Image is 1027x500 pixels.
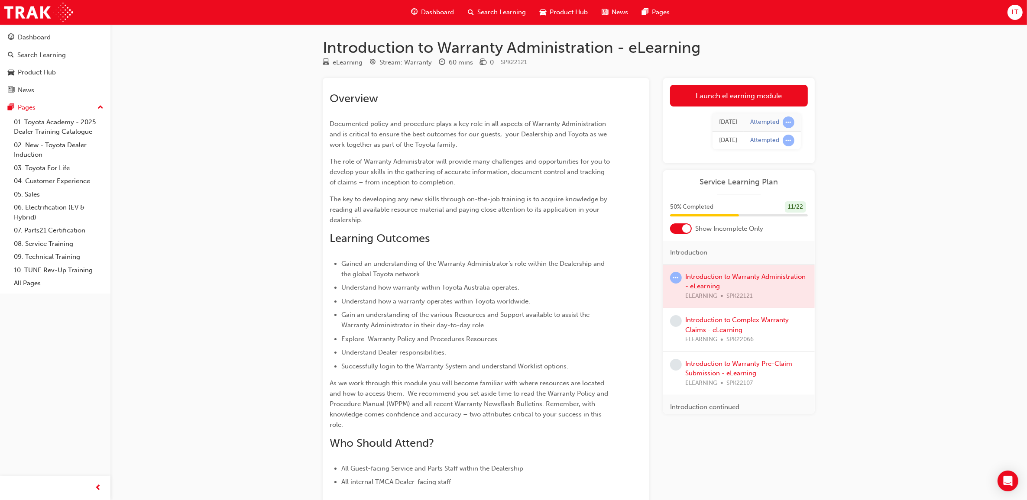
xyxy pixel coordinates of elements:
a: Introduction to Complex Warranty Claims - eLearning [685,316,789,334]
a: news-iconNews [595,3,635,21]
div: News [18,85,34,95]
span: Search Learning [477,7,526,17]
span: Understand how warranty within Toyota Australia operates. [341,284,519,291]
a: 05. Sales [10,188,107,201]
span: up-icon [97,102,104,113]
span: money-icon [480,59,486,67]
div: Product Hub [18,68,56,77]
a: Service Learning Plan [670,177,808,187]
span: As we work through this module you will become familiar with where resources are located and how ... [330,379,610,429]
span: Product Hub [550,7,588,17]
a: car-iconProduct Hub [533,3,595,21]
span: car-icon [540,7,546,18]
span: 50 % Completed [670,202,713,212]
a: 09. Technical Training [10,250,107,264]
span: learningResourceType_ELEARNING-icon [323,59,329,67]
span: target-icon [369,59,376,67]
button: LT [1008,5,1023,20]
div: Open Intercom Messenger [998,471,1018,491]
button: DashboardSearch LearningProduct HubNews [3,28,107,100]
span: News [612,7,628,17]
span: Documented policy and procedure plays a key role in all aspects of Warranty Administration and is... [330,120,609,148]
h1: Introduction to Warranty Administration - eLearning [323,38,815,57]
span: news-icon [602,7,608,18]
div: Dashboard [18,32,51,42]
div: eLearning [333,58,363,68]
div: Search Learning [17,50,66,60]
span: car-icon [8,69,14,77]
a: pages-iconPages [635,3,677,21]
a: Search Learning [3,47,107,63]
span: Pages [652,7,670,17]
span: Overview [330,92,378,105]
a: 10. TUNE Rev-Up Training [10,264,107,277]
span: Gain an understanding of the various Resources and Support available to assist the Warranty Admin... [341,311,591,329]
span: The role of Warranty Administrator will provide many challenges and opportunities for you to deve... [330,158,612,186]
span: All Guest-facing Service and Parts Staff within the Dealership [341,465,523,472]
span: prev-icon [95,483,102,494]
button: Pages [3,100,107,116]
span: Understand how a warranty operates within Toyota worldwide. [341,297,530,305]
div: Duration [439,57,473,68]
a: Product Hub [3,65,107,81]
span: clock-icon [439,59,445,67]
a: 01. Toyota Academy - 2025 Dealer Training Catalogue [10,116,107,139]
span: LT [1011,7,1018,17]
span: The key to developing any new skills through on-the-job training is to acquire knowledge by readi... [330,195,609,224]
span: guage-icon [8,34,14,42]
img: Trak [4,3,73,22]
span: pages-icon [8,104,14,112]
a: 06. Electrification (EV & Hybrid) [10,201,107,224]
span: guage-icon [411,7,418,18]
div: 11 / 22 [785,201,806,213]
div: 60 mins [449,58,473,68]
div: Attempted [750,136,779,145]
a: Launch eLearning module [670,85,808,106]
div: Pages [18,103,36,113]
span: SPK22107 [726,378,753,388]
a: Dashboard [3,29,107,45]
span: All internal TMCA Dealer-facing staff [341,478,451,486]
div: Wed Sep 10 2025 08:08:06 GMT+1000 (Australian Eastern Standard Time) [719,117,737,127]
div: Mon Mar 17 2025 15:11:47 GMT+1100 (Australian Eastern Daylight Time) [719,135,737,145]
span: search-icon [8,52,14,59]
a: All Pages [10,277,107,290]
div: Type [323,57,363,68]
span: ELEARNING [685,378,717,388]
span: Understand Dealer responsibilities. [341,348,446,356]
a: 02. New - Toyota Dealer Induction [10,139,107,161]
span: Dashboard [421,7,454,17]
a: 07. Parts21 Certification [10,224,107,237]
div: Attempted [750,118,779,126]
a: 03. Toyota For Life [10,161,107,175]
div: Stream [369,57,432,68]
span: Gained an understanding of the Warranty Administrator’s role within the Dealership and the global... [341,260,606,278]
a: guage-iconDashboard [404,3,461,21]
a: Introduction to Warranty Pre-Claim Submission - eLearning [685,360,792,377]
span: SPK22066 [726,335,754,345]
a: 04. Customer Experience [10,174,107,188]
span: Successfully login to the Warranty System and understand Worklist options. [341,362,568,370]
span: Who Should Attend? [330,436,434,450]
span: ELEARNING [685,335,717,345]
a: 08. Service Training [10,237,107,251]
span: Introduction continued [670,402,739,412]
div: Price [480,57,494,68]
span: learningRecordVerb_NONE-icon [670,315,682,327]
a: search-iconSearch Learning [461,3,533,21]
div: 0 [490,58,494,68]
span: Learning resource code [501,58,527,66]
span: Explore Warranty Policy and Procedures Resources. [341,335,499,343]
span: pages-icon [642,7,648,18]
span: learningRecordVerb_ATTEMPT-icon [670,272,682,284]
div: Stream: Warranty [379,58,432,68]
a: News [3,82,107,98]
span: learningRecordVerb_NONE-icon [670,359,682,371]
span: Introduction [670,248,707,258]
span: news-icon [8,87,14,94]
span: search-icon [468,7,474,18]
span: Learning Outcomes [330,232,430,245]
